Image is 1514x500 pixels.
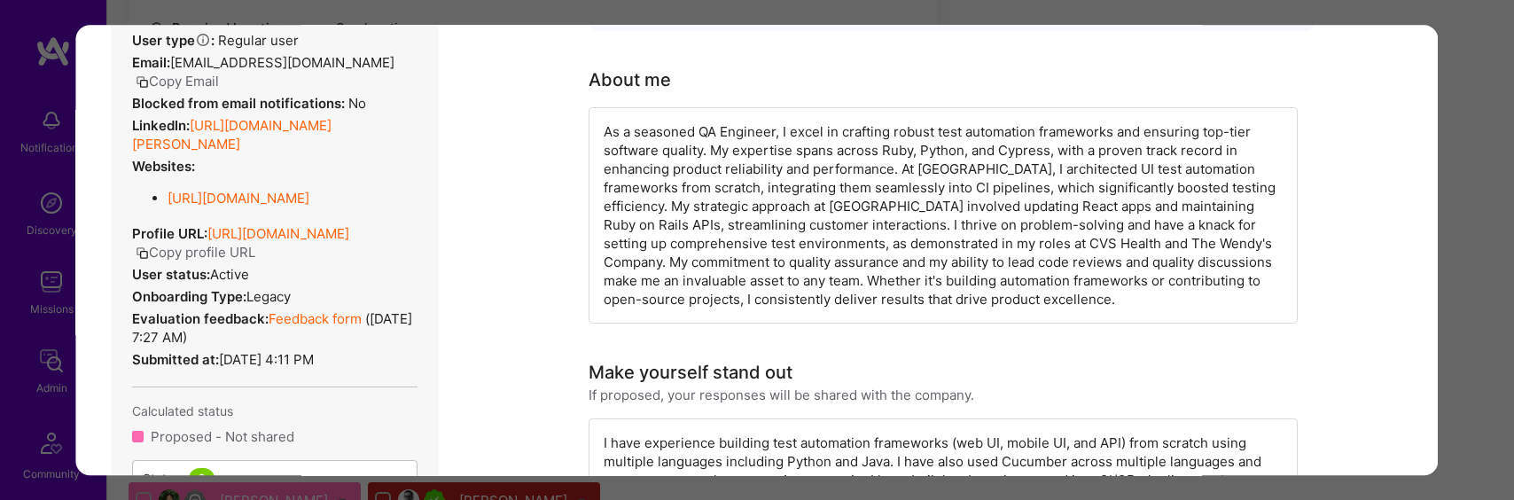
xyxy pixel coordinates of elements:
[589,386,974,404] div: If proposed, your responses will be shared with the company.
[132,158,195,175] strong: Websites:
[396,474,405,483] i: icon Chevron
[132,310,269,327] strong: Evaluation feedback:
[189,468,215,489] div: 3
[269,310,362,327] a: Feedback form
[132,351,219,368] strong: Submitted at:
[132,31,299,50] div: Regular user
[589,359,792,386] div: Make yourself stand out
[207,225,349,242] a: [URL][DOMAIN_NAME]
[219,351,314,368] span: [DATE] 4:11 PM
[136,76,149,90] i: icon Copy
[132,225,207,242] strong: Profile URL:
[132,402,233,420] span: Calculated status
[132,32,215,49] strong: User type :
[132,309,418,347] div: ( [DATE] 7:27 AM )
[132,54,170,71] strong: Email:
[132,95,348,112] strong: Blocked from email notifications:
[75,25,1438,475] div: modal
[151,427,294,446] div: Proposed - Not shared
[136,243,255,262] button: Copy profile URL
[143,470,180,488] div: Status
[136,247,149,261] i: icon Copy
[132,288,246,305] strong: Onboarding Type:
[210,266,249,283] span: Active
[136,72,219,90] button: Copy Email
[132,117,190,134] strong: LinkedIn:
[195,32,211,48] i: Help
[170,54,394,71] span: [EMAIL_ADDRESS][DOMAIN_NAME]
[589,66,671,93] div: About me
[246,288,291,305] span: legacy
[132,266,210,283] strong: User status:
[132,117,332,152] a: [URL][DOMAIN_NAME][PERSON_NAME]
[589,107,1298,324] div: As a seasoned QA Engineer, I excel in crafting robust test automation frameworks and ensuring top...
[132,94,366,113] div: No
[168,190,309,207] a: [URL][DOMAIN_NAME]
